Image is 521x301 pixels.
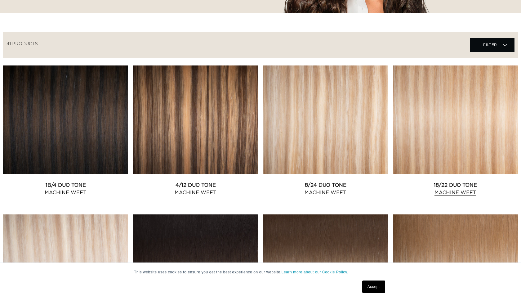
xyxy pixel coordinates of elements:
[483,39,497,51] span: Filter
[362,281,385,293] a: Accept
[393,182,518,196] a: 18/22 Duo Tone Machine Weft
[133,182,258,196] a: 4/12 Duo Tone Machine Weft
[282,270,348,274] a: Learn more about our Cookie Policy.
[134,269,387,275] p: This website uses cookies to ensure you get the best experience on our website.
[3,182,128,196] a: 1B/4 Duo Tone Machine Weft
[7,42,38,46] span: 41 products
[470,38,514,52] summary: Filter
[263,182,388,196] a: 8/24 Duo Tone Machine Weft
